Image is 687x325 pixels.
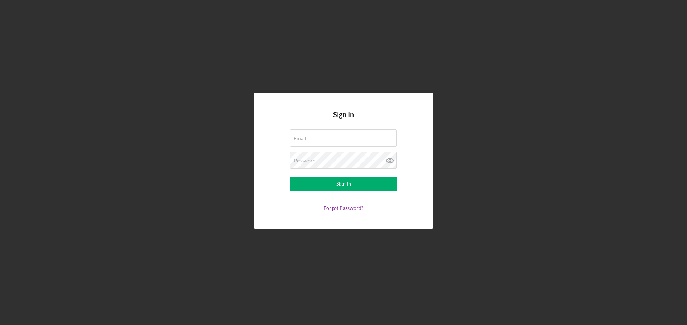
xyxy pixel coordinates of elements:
h4: Sign In [333,110,354,129]
a: Forgot Password? [323,205,364,211]
div: Sign In [336,177,351,191]
label: Email [294,136,306,141]
button: Sign In [290,177,397,191]
label: Password [294,158,316,163]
